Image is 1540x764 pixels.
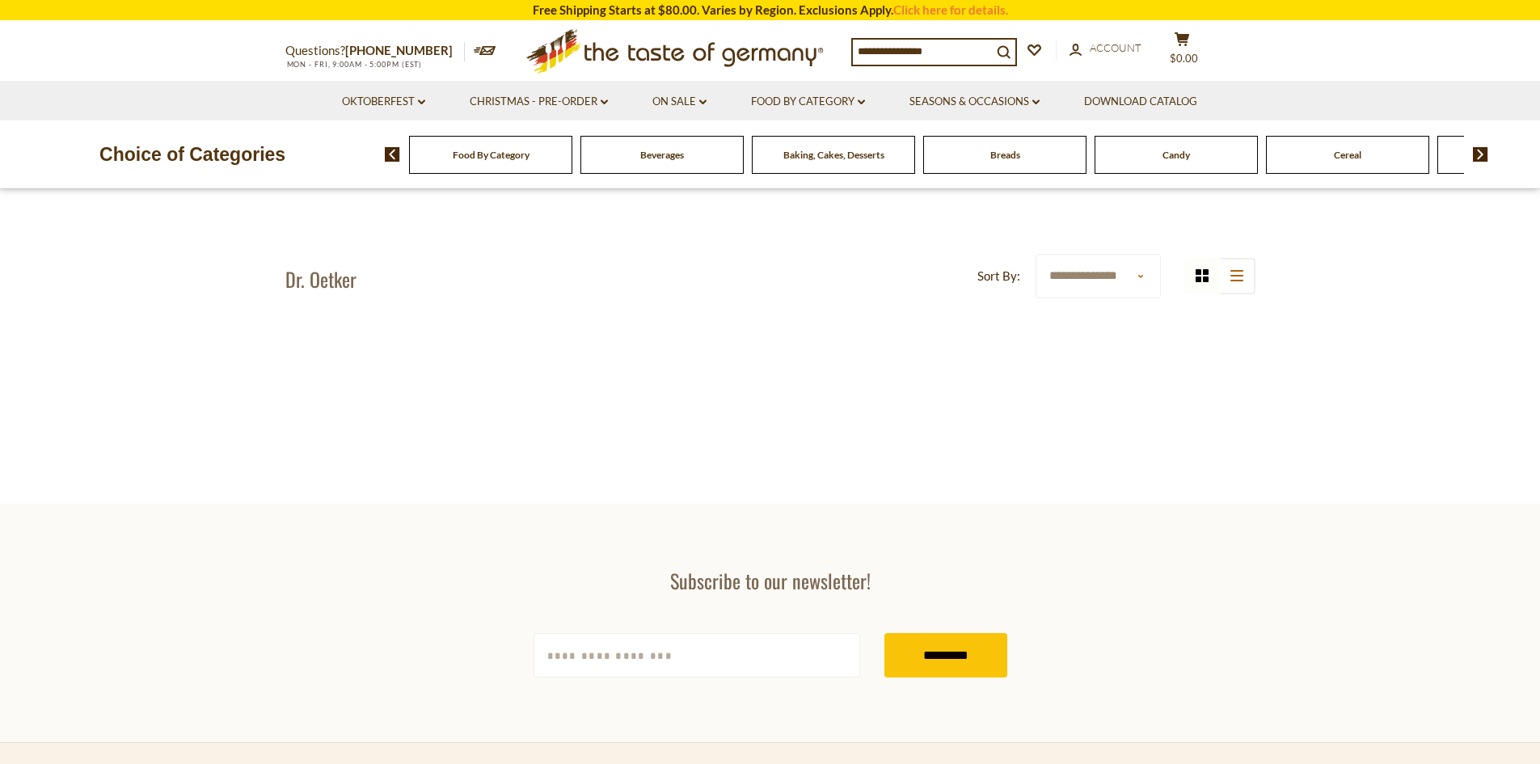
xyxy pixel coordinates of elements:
a: Food By Category [751,93,865,111]
button: $0.00 [1158,32,1207,72]
a: Candy [1162,149,1190,161]
a: Account [1070,40,1141,57]
a: Download Catalog [1084,93,1197,111]
span: MON - FRI, 9:00AM - 5:00PM (EST) [285,60,423,69]
a: Breads [990,149,1020,161]
label: Sort By: [977,266,1020,286]
span: $0.00 [1170,52,1198,65]
a: Cereal [1334,149,1361,161]
img: next arrow [1473,147,1488,162]
a: Beverages [640,149,684,161]
a: [PHONE_NUMBER] [345,43,453,57]
a: Food By Category [453,149,530,161]
a: On Sale [652,93,707,111]
span: Account [1090,41,1141,54]
a: Christmas - PRE-ORDER [470,93,608,111]
h3: Subscribe to our newsletter! [534,568,1007,593]
a: Oktoberfest [342,93,425,111]
a: Click here for details. [893,2,1008,17]
h1: Dr. Oetker [285,267,357,291]
p: Questions? [285,40,465,61]
img: previous arrow [385,147,400,162]
a: Seasons & Occasions [909,93,1040,111]
a: Baking, Cakes, Desserts [783,149,884,161]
